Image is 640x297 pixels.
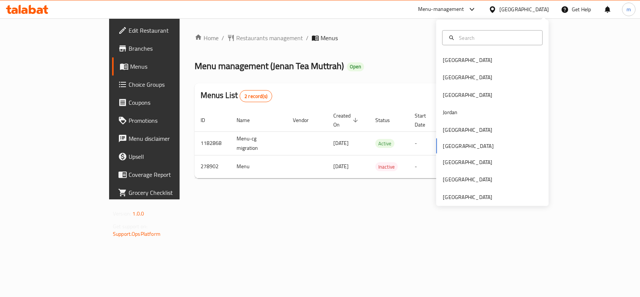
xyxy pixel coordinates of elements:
[443,108,457,116] div: Jordan
[113,229,160,239] a: Support.OpsPlatform
[375,116,400,125] span: Status
[112,93,216,112] a: Coupons
[129,134,210,143] span: Menu disclaimer
[347,63,364,70] span: Open
[375,139,394,148] span: Active
[129,44,210,53] span: Branches
[333,111,360,129] span: Created On
[456,33,538,42] input: Search
[306,33,309,42] li: /
[129,152,210,161] span: Upsell
[231,131,287,155] td: Menu-cg migration
[333,161,349,171] span: [DATE]
[129,80,210,89] span: Choice Groups
[409,155,445,178] td: -
[112,148,216,166] a: Upsell
[195,57,344,74] span: Menu management ( Jenan Tea Muttrah )
[195,33,516,42] nav: breadcrumb
[112,184,216,202] a: Grocery Checklist
[129,116,210,125] span: Promotions
[499,5,549,14] div: [GEOGRAPHIC_DATA]
[236,33,303,42] span: Restaurants management
[627,5,631,14] span: m
[443,193,492,201] div: [GEOGRAPHIC_DATA]
[231,155,287,178] td: Menu
[113,222,147,231] span: Get support on:
[112,75,216,93] a: Choice Groups
[443,125,492,134] div: [GEOGRAPHIC_DATA]
[201,90,272,102] h2: Menus List
[443,56,492,64] div: [GEOGRAPHIC_DATA]
[415,111,436,129] span: Start Date
[293,116,318,125] span: Vendor
[112,39,216,57] a: Branches
[113,209,131,219] span: Version:
[321,33,338,42] span: Menus
[195,109,567,178] table: enhanced table
[240,93,272,100] span: 2 record(s)
[129,188,210,197] span: Grocery Checklist
[112,57,216,75] a: Menus
[240,90,272,102] div: Total records count
[375,163,398,171] span: Inactive
[418,5,464,14] div: Menu-management
[201,116,215,125] span: ID
[129,26,210,35] span: Edit Restaurant
[112,166,216,184] a: Coverage Report
[443,175,492,184] div: [GEOGRAPHIC_DATA]
[130,62,210,71] span: Menus
[443,90,492,99] div: [GEOGRAPHIC_DATA]
[129,170,210,179] span: Coverage Report
[443,158,492,166] div: [GEOGRAPHIC_DATA]
[237,116,259,125] span: Name
[227,33,303,42] a: Restaurants management
[112,112,216,130] a: Promotions
[222,33,224,42] li: /
[409,131,445,155] td: -
[347,62,364,71] div: Open
[333,138,349,148] span: [DATE]
[112,21,216,39] a: Edit Restaurant
[129,98,210,107] span: Coupons
[443,73,492,81] div: [GEOGRAPHIC_DATA]
[132,209,144,219] span: 1.0.0
[112,130,216,148] a: Menu disclaimer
